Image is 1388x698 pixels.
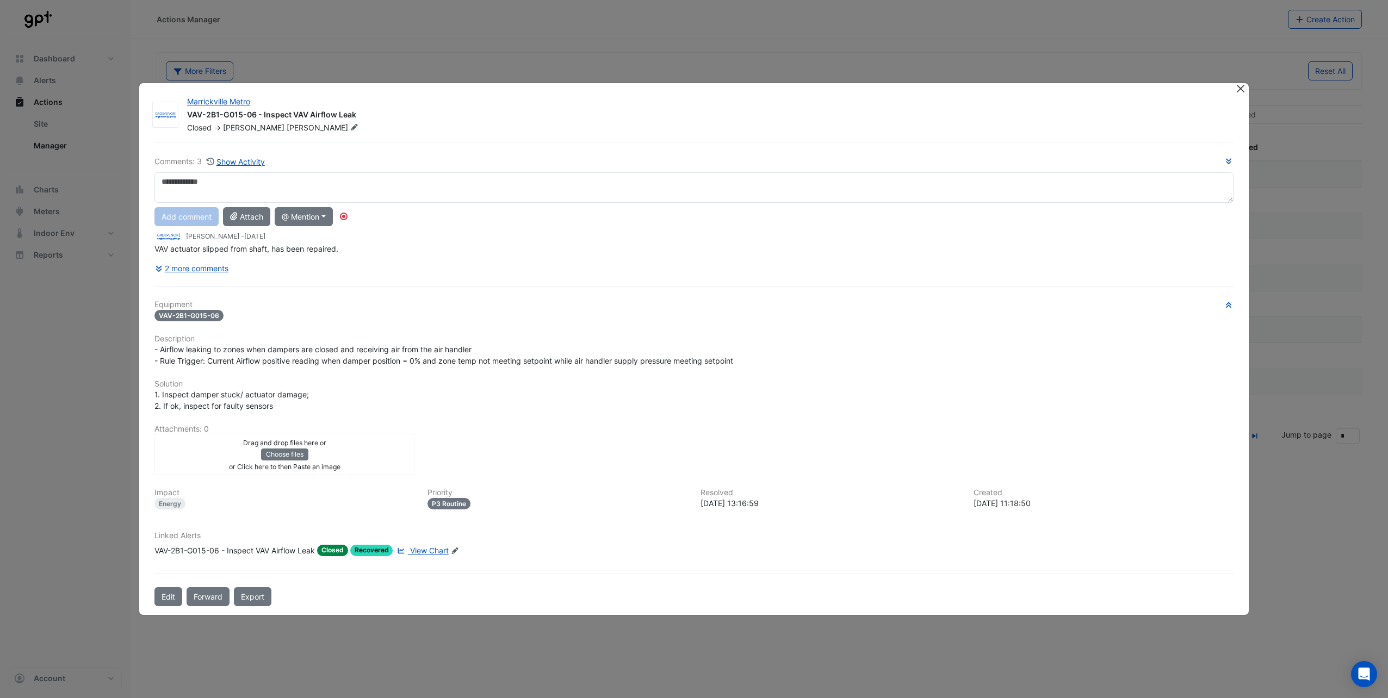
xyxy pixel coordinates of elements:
button: Show Activity [206,155,265,168]
span: [PERSON_NAME] [223,123,284,132]
a: Export [234,587,271,606]
h6: Priority [427,488,687,497]
div: VAV-2B1-G015-06 - Inspect VAV Airflow Leak [154,545,315,556]
h6: Created [974,488,1234,497]
h6: Description [154,334,1234,344]
button: Attach [223,207,270,226]
div: Tooltip anchor [339,211,349,221]
button: 2 more comments [154,259,229,278]
a: View Chart [395,545,448,556]
small: Drag and drop files here or [243,439,326,447]
span: -> [214,123,221,132]
h6: Solution [154,379,1234,389]
button: Choose files [261,448,308,460]
h6: Resolved [701,488,961,497]
div: P3 Routine [427,498,470,509]
div: Comments: 3 [154,155,265,168]
button: Forward [187,587,230,606]
span: VAV-2B1-G015-06 [154,310,224,321]
div: Open Intercom Messenger [1351,661,1377,687]
small: [PERSON_NAME]​ - [186,232,265,241]
a: Marrickville Metro [187,97,250,106]
div: [DATE] 11:18:50 [974,497,1234,509]
h6: Impact [154,488,414,497]
button: Edit [154,587,182,606]
img: Grosvenor Engineering [153,110,178,121]
button: Close [1235,83,1247,95]
div: [DATE] 13:16:59 [701,497,961,509]
span: Closed [187,123,212,132]
span: 2025-10-01 13:16:59 [244,232,265,240]
span: View Chart [410,546,449,555]
h6: Attachments: 0 [154,425,1234,434]
small: or Click here to then Paste an image [229,463,340,471]
fa-icon: Edit Linked Alerts [451,547,459,555]
h6: Linked Alerts [154,531,1234,540]
span: VAV actuator slipped from shaft, has been repaired. [154,244,338,253]
div: Energy [154,498,185,509]
span: - Airflow leaking to zones when dampers are closed and receiving air from the air handler - Rule ... [154,345,733,365]
span: Closed [317,545,348,556]
div: VAV-2B1-G015-06 - Inspect VAV Airflow Leak [187,109,1223,122]
span: 1. Inspect damper stuck/ actuator damage; 2. If ok, inspect for faulty sensors [154,390,309,410]
button: @ Mention [275,207,333,226]
span: [PERSON_NAME]​ [287,122,361,133]
h6: Equipment [154,300,1234,309]
span: Recovered [350,545,393,556]
img: Grosvenor Engineering [154,231,182,243]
